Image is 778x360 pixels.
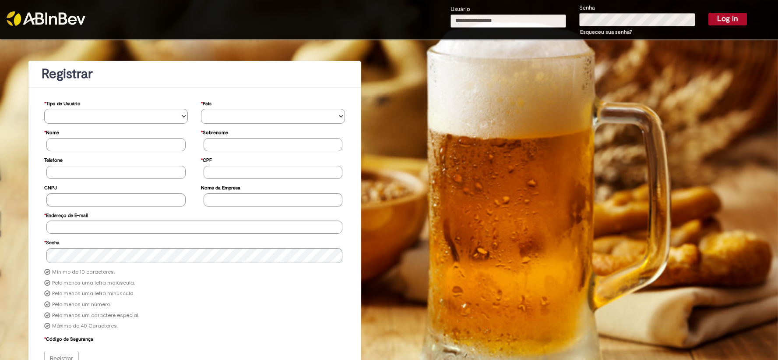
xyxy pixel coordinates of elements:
[44,125,59,138] label: Nome
[44,181,57,193] label: CNPJ
[201,125,228,138] label: Sobrenome
[44,153,63,166] label: Telefone
[708,13,747,25] button: Log in
[52,269,115,276] label: Mínimo de 10 caracteres.
[7,11,85,26] img: ABInbev-white.png
[52,290,134,297] label: Pelo menos uma letra minúscula.
[201,181,240,193] label: Nome da Empresa
[580,29,632,36] a: Esqueceu sua senha?
[201,153,212,166] label: CPF
[579,4,595,12] label: Senha
[42,67,348,81] h1: Registrar
[52,312,139,319] label: Pelo menos um caractere especial.
[44,235,60,248] label: Senha
[52,301,111,308] label: Pelo menos um número.
[201,96,211,109] label: País
[44,96,81,109] label: Tipo de Usuário
[451,5,470,14] label: Usuário
[44,332,93,345] label: Código de Segurança
[44,208,88,221] label: Endereço de E-mail
[52,280,135,287] label: Pelo menos uma letra maiúscula.
[52,323,118,330] label: Máximo de 40 Caracteres.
